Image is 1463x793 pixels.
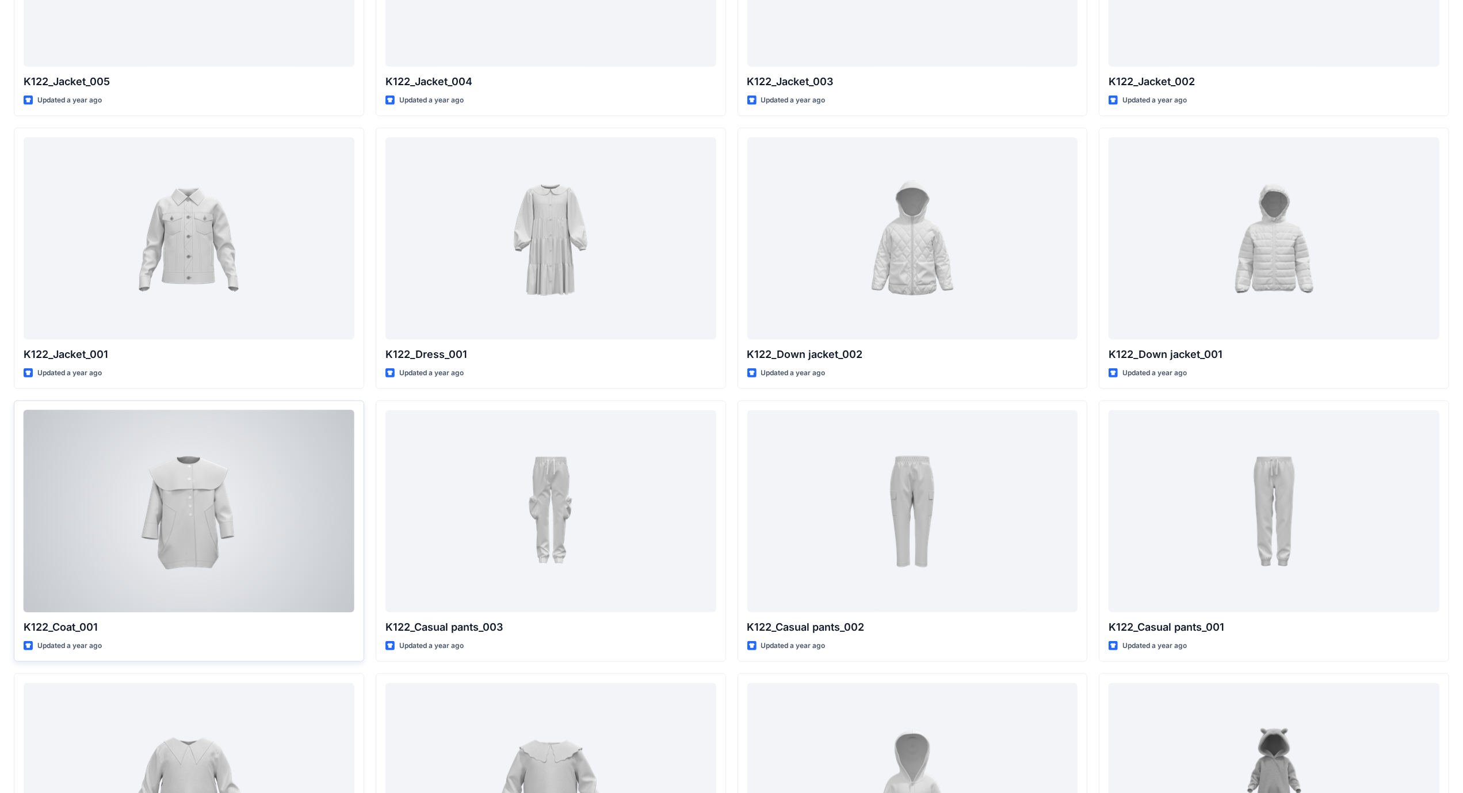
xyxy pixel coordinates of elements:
p: K122_Jacket_001 [24,346,354,363]
p: K122_Casual pants_001 [1109,619,1439,635]
p: Updated a year ago [1122,367,1187,379]
p: K122_Casual pants_003 [385,619,716,635]
a: K122_Casual pants_001 [1109,410,1439,612]
p: Updated a year ago [399,367,464,379]
p: Updated a year ago [37,94,102,106]
p: K122_Jacket_004 [385,74,716,90]
a: K122_Down jacket_001 [1109,138,1439,340]
a: K122_Dress_001 [385,138,716,340]
a: K122_Coat_001 [24,410,354,612]
p: Updated a year ago [399,640,464,652]
p: Updated a year ago [761,94,826,106]
p: K122_Casual pants_002 [747,619,1078,635]
p: K122_Dress_001 [385,346,716,363]
a: K122_Casual pants_002 [747,410,1078,612]
a: K122_Down jacket_002 [747,138,1078,340]
a: K122_Casual pants_003 [385,410,716,612]
p: Updated a year ago [1122,94,1187,106]
p: K122_Jacket_003 [747,74,1078,90]
p: Updated a year ago [761,367,826,379]
p: K122_Jacket_002 [1109,74,1439,90]
p: Updated a year ago [37,367,102,379]
p: K122_Jacket_005 [24,74,354,90]
p: Updated a year ago [761,640,826,652]
p: K122_Down jacket_001 [1109,346,1439,363]
p: K122_Down jacket_002 [747,346,1078,363]
p: Updated a year ago [37,640,102,652]
p: Updated a year ago [1122,640,1187,652]
p: Updated a year ago [399,94,464,106]
p: K122_Coat_001 [24,619,354,635]
a: K122_Jacket_001 [24,138,354,340]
